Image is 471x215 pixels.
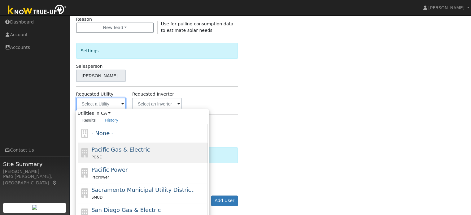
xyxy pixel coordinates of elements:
[91,175,109,179] span: PacPower
[91,195,102,200] span: SMUD
[78,117,101,124] a: Results
[76,70,126,82] input: Select a User
[91,146,150,153] span: Pacific Gas & Electric
[76,23,154,33] button: New lead
[76,98,126,110] input: Select a Utility
[428,5,464,10] span: [PERSON_NAME]
[161,21,233,33] span: Use for pulling consumption data to estimate solar needs
[32,205,37,210] img: retrieve
[76,43,238,59] div: Settings
[78,110,208,117] span: Utilities in
[5,3,70,17] img: Know True-Up
[91,166,128,173] span: Pacific Power
[3,160,66,168] span: Site Summary
[76,63,103,70] label: Salesperson
[132,98,182,110] input: Select an Inverter
[211,196,238,206] button: Add User
[100,117,123,124] a: History
[3,173,66,186] div: Paso [PERSON_NAME], [GEOGRAPHIC_DATA]
[91,187,193,193] span: Sacramento Municipal Utility District
[91,155,102,159] span: PG&E
[76,91,114,97] label: Requested Utility
[3,168,66,175] div: [PERSON_NAME]
[91,207,161,213] span: San Diego Gas & Electric
[101,110,111,117] a: CA
[52,180,58,185] a: Map
[132,91,174,97] label: Requested Inverter
[76,16,92,23] label: Reason
[91,130,113,136] span: - None -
